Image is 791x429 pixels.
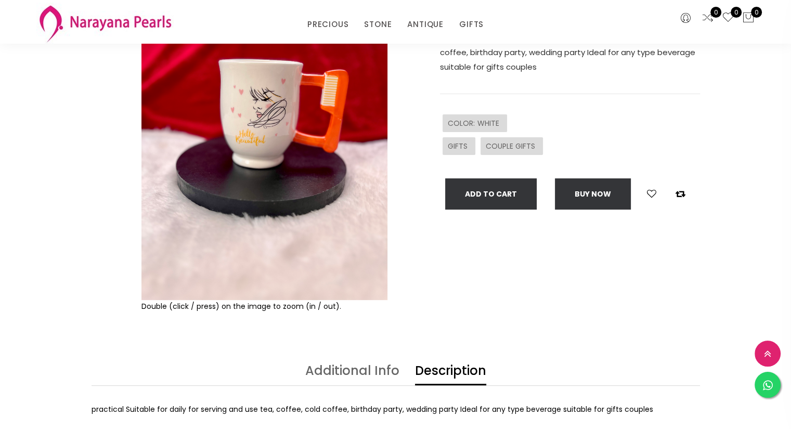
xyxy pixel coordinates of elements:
[459,17,484,32] a: GIFTS
[555,178,631,210] button: Buy now
[477,118,502,128] span: WHITE
[92,403,700,415] div: practical Suitable for daily for serving and use tea, coffee, cold coffee, birthday party, weddin...
[751,7,762,18] span: 0
[448,141,470,151] span: GIFTS
[448,118,477,128] span: COLOR :
[731,7,742,18] span: 0
[644,187,659,201] button: Add to wishlist
[415,365,486,385] a: Description
[702,11,714,25] a: 0
[440,31,700,74] p: practical Suitable for daily for serving and use tea, coffee, cold coffee, birthday party, weddin...
[307,17,348,32] a: PRECIOUS
[407,17,444,32] a: ANTIQUE
[305,365,399,385] a: Additional Info
[445,178,537,210] button: Add To Cart
[672,187,689,201] button: Add to compare
[710,7,721,18] span: 0
[141,300,387,313] div: Double (click / press) on the image to zoom (in / out).
[722,11,734,25] a: 0
[364,17,392,32] a: STONE
[742,11,755,25] button: 0
[486,141,538,151] span: COUPLE GIFTS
